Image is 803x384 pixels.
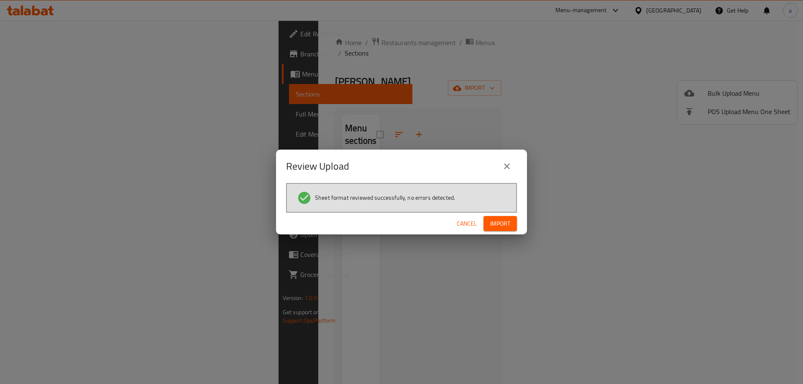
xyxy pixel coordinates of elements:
[315,193,455,202] span: Sheet format reviewed successfully, no errors detected.
[286,160,349,173] h2: Review Upload
[453,216,480,231] button: Cancel
[457,219,477,229] span: Cancel
[497,156,517,176] button: close
[483,216,517,231] button: Import
[490,219,510,229] span: Import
